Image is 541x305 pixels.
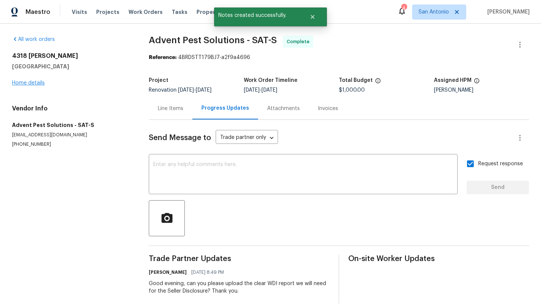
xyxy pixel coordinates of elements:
div: Good evening, can you please upload the clear WDI report we will need for the Seller Disclosure? ... [149,280,329,295]
span: The total cost of line items that have been proposed by Opendoor. This sum includes line items th... [375,78,381,88]
span: Properties [196,8,226,16]
h5: Advent Pest Solutions - SAT-S [12,121,131,129]
span: $1,000.00 [339,88,365,93]
span: [DATE] [261,88,277,93]
span: Tasks [172,9,187,15]
h5: Work Order Timeline [244,78,298,83]
span: [DATE] [196,88,212,93]
b: Reference: [149,55,177,60]
div: Line Items [158,105,183,112]
h5: Assigned HPM [434,78,471,83]
h5: Project [149,78,168,83]
span: Complete [287,38,313,45]
div: 4BRDSTT179BJ7-a2f9a4696 [149,54,529,61]
p: [PHONE_NUMBER] [12,141,131,148]
a: Home details [12,80,45,86]
span: Trade Partner Updates [149,255,329,263]
div: [PERSON_NAME] [434,88,529,93]
h5: [GEOGRAPHIC_DATA] [12,63,131,70]
span: [PERSON_NAME] [484,8,530,16]
span: Notes created successfully. [214,8,300,23]
span: Advent Pest Solutions - SAT-S [149,36,277,45]
div: Trade partner only [216,132,278,144]
span: Visits [72,8,87,16]
span: [DATE] 8:49 PM [191,269,224,276]
div: Attachments [267,105,300,112]
h2: 4318 [PERSON_NAME] [12,52,131,60]
span: On-site Worker Updates [348,255,529,263]
span: Work Orders [128,8,163,16]
span: - [244,88,277,93]
button: Close [300,9,325,24]
h4: Vendor Info [12,105,131,112]
div: 4 [401,5,407,12]
a: All work orders [12,37,55,42]
span: - [178,88,212,93]
span: Projects [96,8,119,16]
span: [DATE] [244,88,260,93]
span: Renovation [149,88,212,93]
div: Invoices [318,105,338,112]
span: The hpm assigned to this work order. [474,78,480,88]
span: Maestro [26,8,50,16]
span: Request response [478,160,523,168]
span: Send Message to [149,134,211,142]
h5: Total Budget [339,78,373,83]
p: [EMAIL_ADDRESS][DOMAIN_NAME] [12,132,131,138]
div: Progress Updates [201,104,249,112]
h6: [PERSON_NAME] [149,269,187,276]
span: San Antonio [419,8,449,16]
span: [DATE] [178,88,194,93]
